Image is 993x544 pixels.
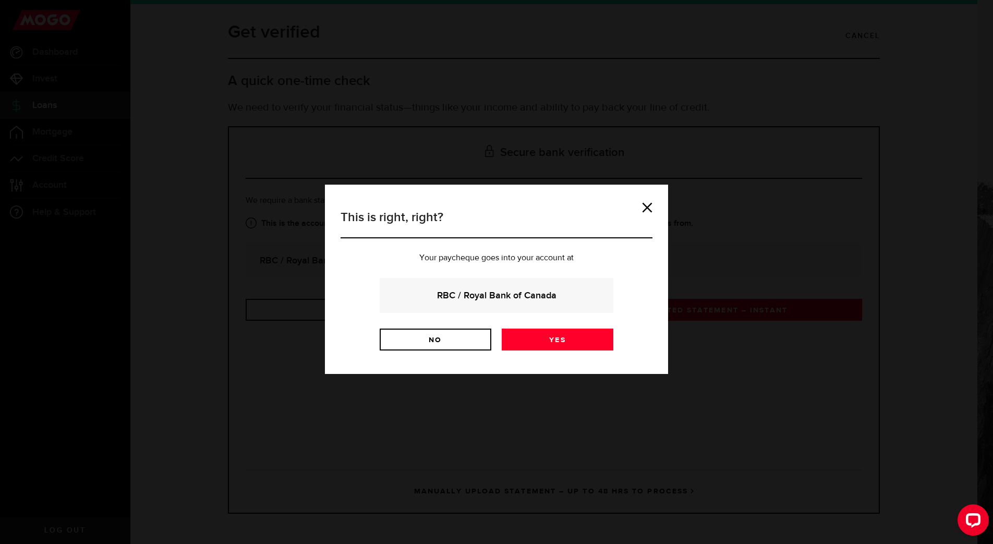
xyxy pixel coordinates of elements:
a: Yes [502,329,613,350]
h3: This is right, right? [341,208,652,238]
strong: RBC / Royal Bank of Canada [394,288,599,303]
p: Your paycheque goes into your account at [341,254,652,262]
iframe: LiveChat chat widget [949,500,993,544]
a: No [380,329,491,350]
